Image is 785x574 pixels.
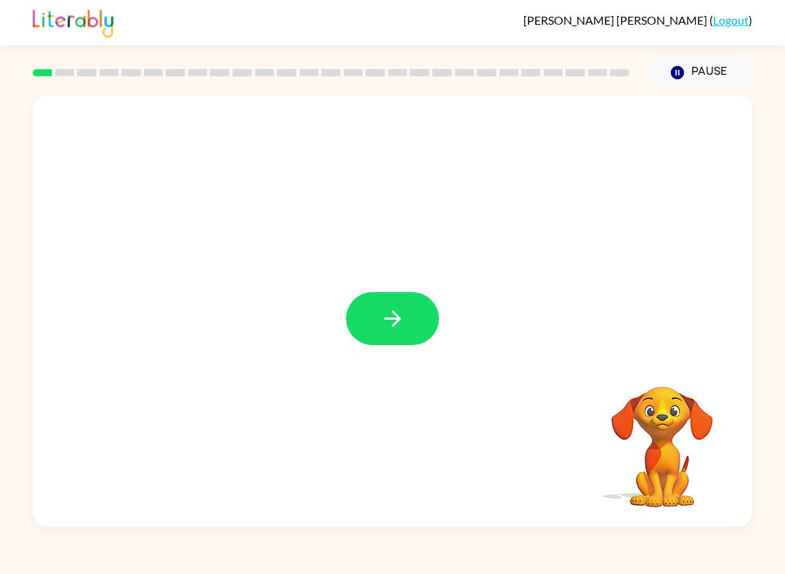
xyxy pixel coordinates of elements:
[589,364,735,509] video: Your browser must support playing .mp4 files to use Literably. Please try using another browser.
[523,13,709,27] span: [PERSON_NAME] [PERSON_NAME]
[523,13,752,27] div: ( )
[33,6,113,38] img: Literably
[713,13,749,27] a: Logout
[647,56,752,89] button: Pause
